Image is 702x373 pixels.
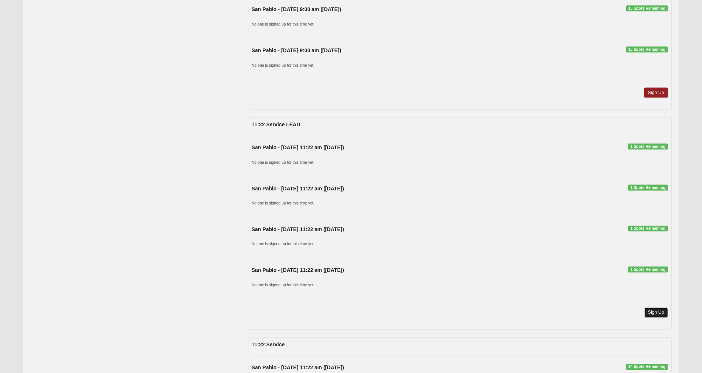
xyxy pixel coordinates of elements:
strong: 11:22 Service LEAD [252,121,300,127]
small: No one is signed up for this time yet. [252,242,315,246]
strong: San Pablo - [DATE] 11:22 am ([DATE]) [252,227,344,233]
strong: San Pablo - [DATE] 9:00 am ([DATE]) [252,47,341,53]
small: No one is signed up for this time yet. [252,63,315,67]
span: 14 Spots Remaining [626,364,668,370]
span: 15 Spots Remaining [626,47,668,53]
small: No one is signed up for this time yet. [252,201,315,206]
span: 15 Spots Remaining [626,6,668,11]
a: Sign Up [644,88,668,98]
strong: 11:22 Service [252,342,285,348]
strong: San Pablo - [DATE] 11:22 am ([DATE]) [252,144,344,150]
a: Sign Up [644,308,668,318]
small: No one is signed up for this time yet. [252,160,315,164]
span: 1 Spots Remaining [628,226,668,232]
span: 1 Spots Remaining [628,144,668,150]
strong: San Pablo - [DATE] 11:22 am ([DATE]) [252,365,344,371]
small: No one is signed up for this time yet. [252,283,315,287]
strong: San Pablo - [DATE] 11:22 am ([DATE]) [252,186,344,192]
span: 1 Spots Remaining [628,185,668,191]
small: No one is signed up for this time yet. [252,22,315,26]
span: 1 Spots Remaining [628,267,668,273]
strong: San Pablo - [DATE] 9:00 am ([DATE]) [252,6,341,12]
strong: San Pablo - [DATE] 11:22 am ([DATE]) [252,267,344,273]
